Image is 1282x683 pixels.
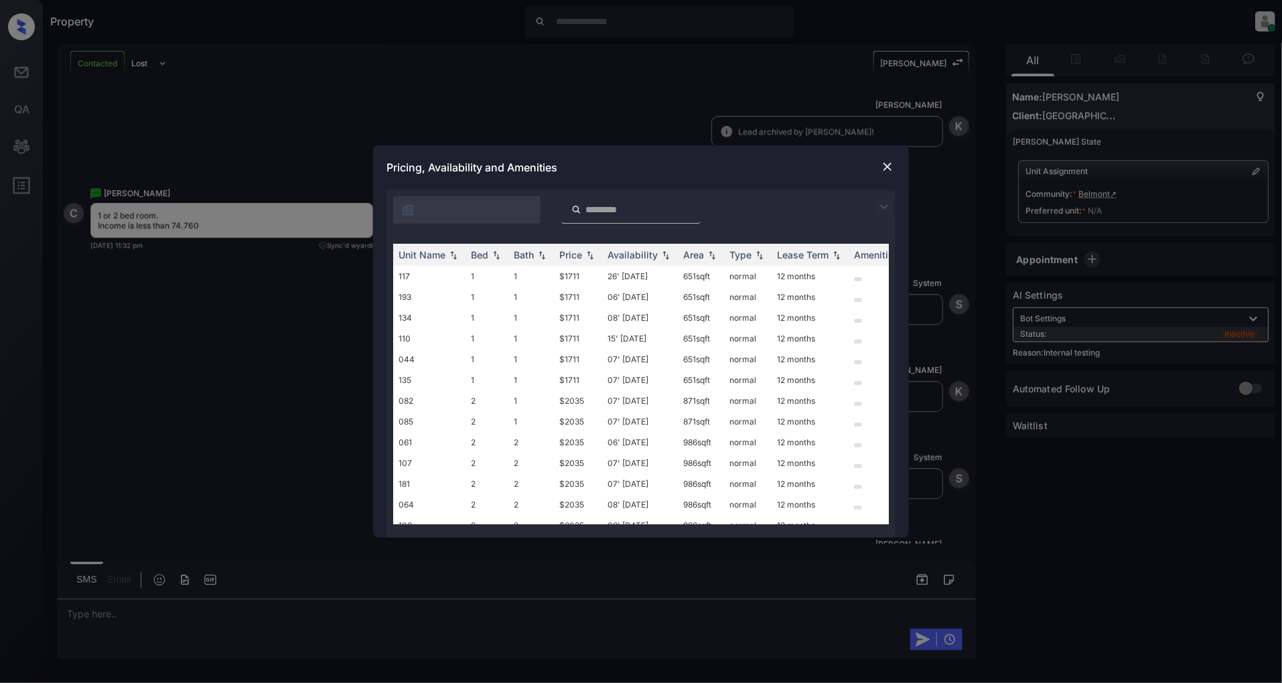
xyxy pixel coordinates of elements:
[753,250,766,260] img: sorting
[724,473,772,494] td: normal
[724,411,772,432] td: normal
[724,515,772,536] td: normal
[554,266,602,287] td: $1711
[705,250,719,260] img: sorting
[508,453,554,473] td: 2
[602,494,678,515] td: 08' [DATE]
[554,473,602,494] td: $2035
[466,515,508,536] td: 2
[466,494,508,515] td: 2
[602,307,678,328] td: 08' [DATE]
[678,390,724,411] td: 871 sqft
[554,287,602,307] td: $1711
[724,287,772,307] td: normal
[772,307,849,328] td: 12 months
[772,328,849,349] td: 12 months
[554,432,602,453] td: $2035
[559,249,582,260] div: Price
[602,453,678,473] td: 07' [DATE]
[678,494,724,515] td: 986 sqft
[508,494,554,515] td: 2
[724,349,772,370] td: normal
[393,307,466,328] td: 134
[678,328,724,349] td: 651 sqft
[830,250,843,260] img: sorting
[508,328,554,349] td: 1
[393,390,466,411] td: 082
[583,250,597,260] img: sorting
[602,328,678,349] td: 15' [DATE]
[466,307,508,328] td: 1
[772,515,849,536] td: 12 months
[393,515,466,536] td: 100
[554,307,602,328] td: $1711
[678,287,724,307] td: 651 sqft
[602,411,678,432] td: 07' [DATE]
[466,411,508,432] td: 2
[724,328,772,349] td: normal
[393,349,466,370] td: 044
[447,250,460,260] img: sorting
[772,494,849,515] td: 12 months
[466,390,508,411] td: 2
[772,266,849,287] td: 12 months
[602,266,678,287] td: 26' [DATE]
[508,349,554,370] td: 1
[724,494,772,515] td: normal
[508,411,554,432] td: 1
[508,370,554,390] td: 1
[602,370,678,390] td: 07' [DATE]
[602,473,678,494] td: 07' [DATE]
[678,432,724,453] td: 986 sqft
[876,199,892,215] img: icon-zuma
[466,453,508,473] td: 2
[466,432,508,453] td: 2
[466,473,508,494] td: 2
[401,204,415,217] img: icon-zuma
[602,349,678,370] td: 07' [DATE]
[777,249,829,260] div: Lease Term
[881,160,894,173] img: close
[608,249,658,260] div: Availability
[508,390,554,411] td: 1
[554,411,602,432] td: $2035
[772,370,849,390] td: 12 months
[678,266,724,287] td: 651 sqft
[724,390,772,411] td: normal
[678,411,724,432] td: 871 sqft
[508,287,554,307] td: 1
[772,390,849,411] td: 12 months
[393,453,466,473] td: 107
[466,349,508,370] td: 1
[535,250,549,260] img: sorting
[724,307,772,328] td: normal
[508,515,554,536] td: 2
[772,432,849,453] td: 12 months
[678,473,724,494] td: 986 sqft
[724,432,772,453] td: normal
[772,349,849,370] td: 12 months
[554,328,602,349] td: $1711
[683,249,704,260] div: Area
[772,473,849,494] td: 12 months
[724,453,772,473] td: normal
[554,390,602,411] td: $2035
[602,515,678,536] td: 08' [DATE]
[554,453,602,473] td: $2035
[508,266,554,287] td: 1
[471,249,488,260] div: Bed
[466,370,508,390] td: 1
[602,432,678,453] td: 06' [DATE]
[393,473,466,494] td: 181
[772,411,849,432] td: 12 months
[678,370,724,390] td: 651 sqft
[393,411,466,432] td: 085
[466,287,508,307] td: 1
[466,328,508,349] td: 1
[554,349,602,370] td: $1711
[729,249,752,260] div: Type
[602,390,678,411] td: 07' [DATE]
[393,494,466,515] td: 064
[466,266,508,287] td: 1
[678,307,724,328] td: 651 sqft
